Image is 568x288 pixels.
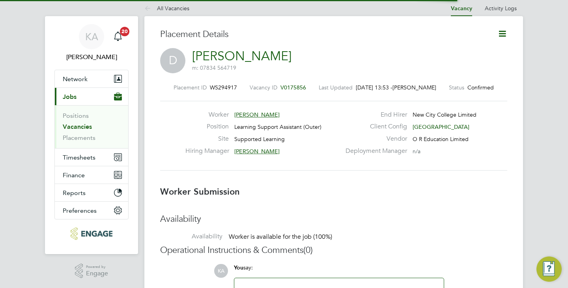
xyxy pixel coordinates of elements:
[54,24,129,62] a: KA[PERSON_NAME]
[319,84,353,91] label: Last Updated
[413,111,476,118] span: New City College Limited
[85,32,98,42] span: KA
[449,84,464,91] label: Status
[341,111,407,119] label: End Hirer
[75,264,108,279] a: Powered byEngage
[192,64,236,71] span: m: 07834 564719
[54,227,129,240] a: Go to home page
[160,244,222,253] label: Start
[467,84,494,91] span: Confirmed
[55,105,128,148] div: Jobs
[229,233,332,241] span: Worker is available for the job (100%)
[55,70,128,87] button: Network
[55,88,128,105] button: Jobs
[63,207,97,214] span: Preferences
[55,166,128,184] button: Finance
[485,5,517,12] a: Activity Logs
[86,270,108,277] span: Engage
[160,186,240,197] b: Worker Submission
[451,5,472,12] a: Vacancy
[63,112,89,119] a: Positions
[229,245,247,253] span: [DATE]
[192,48,291,64] a: [PERSON_NAME]
[234,136,285,143] span: Supported Learning
[234,123,321,130] span: Learning Support Assistant (Outer)
[55,184,128,201] button: Reports
[536,256,562,282] button: Engage Resource Center
[63,93,77,100] span: Jobs
[86,264,108,270] span: Powered by
[160,48,185,73] span: D
[54,52,129,62] span: Kira Alani
[160,245,507,256] h3: Operational Instructions & Comments
[63,154,95,161] span: Timesheets
[234,111,280,118] span: [PERSON_NAME]
[318,245,336,253] span: [DATE]
[234,264,243,271] span: You
[234,148,280,155] span: [PERSON_NAME]
[185,123,229,131] label: Position
[160,232,222,241] label: Availability
[110,24,126,49] a: 20
[341,135,407,143] label: Vendor
[71,227,112,240] img: axcis-logo-retina.png
[280,84,306,91] span: V0175856
[63,171,85,179] span: Finance
[63,134,95,141] a: Placements
[413,123,469,130] span: [GEOGRAPHIC_DATA]
[144,5,189,12] a: All Vacancies
[303,245,313,255] span: (0)
[413,148,420,155] span: n/a
[160,29,486,40] h3: Placement Details
[185,135,229,143] label: Site
[249,244,311,253] label: Finish
[63,189,86,197] span: Reports
[185,111,229,119] label: Worker
[45,16,138,254] nav: Main navigation
[185,147,229,155] label: Hiring Manager
[63,123,92,130] a: Vacancies
[234,264,444,278] div: say:
[214,264,228,278] span: KA
[392,84,436,91] span: [PERSON_NAME]
[250,84,277,91] label: Vacancy ID
[356,84,392,91] span: [DATE] 13:53 -
[413,136,469,143] span: O R Education Limited
[63,75,88,83] span: Network
[341,147,407,155] label: Deployment Manager
[160,214,507,225] h3: Availability
[55,149,128,166] button: Timesheets
[210,84,237,91] span: WS294917
[55,202,128,219] button: Preferences
[120,27,129,36] span: 20
[174,84,207,91] label: Placement ID
[341,123,407,131] label: Client Config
